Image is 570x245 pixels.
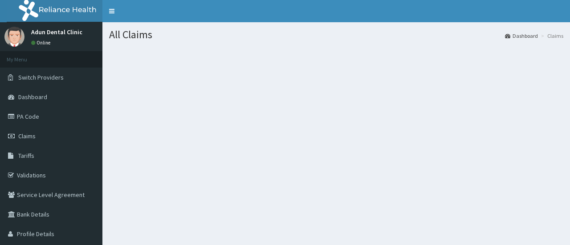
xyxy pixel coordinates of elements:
[18,93,47,101] span: Dashboard
[18,152,34,160] span: Tariffs
[4,27,24,47] img: User Image
[505,32,538,40] a: Dashboard
[31,40,53,46] a: Online
[18,73,64,81] span: Switch Providers
[31,29,82,35] p: Adun Dental Clinic
[109,29,563,40] h1: All Claims
[18,132,36,140] span: Claims
[539,32,563,40] li: Claims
